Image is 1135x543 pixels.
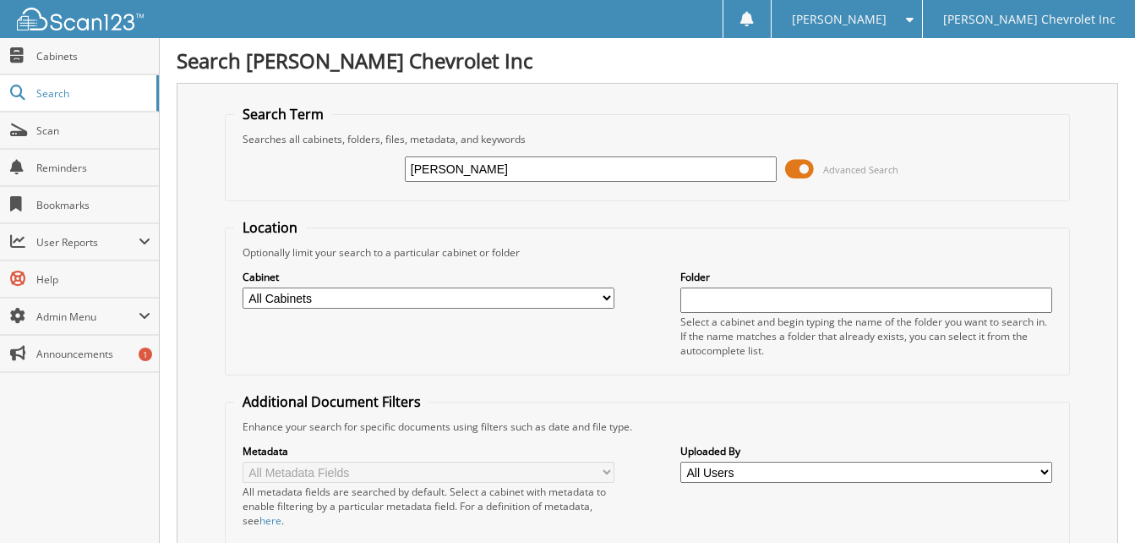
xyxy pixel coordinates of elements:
div: 1 [139,348,152,361]
div: Select a cabinet and begin typing the name of the folder you want to search in. If the name match... [680,315,1052,358]
span: User Reports [36,235,139,250]
legend: Search Term [234,105,332,123]
h1: Search [PERSON_NAME] Chevrolet Inc [177,47,1118,74]
span: Search [36,86,148,101]
div: Enhance your search for specific documents using filters such as date and file type. [234,420,1061,434]
label: Cabinet [243,270,614,284]
label: Folder [680,270,1052,284]
span: [PERSON_NAME] [792,14,887,25]
div: Optionally limit your search to a particular cabinet or folder [234,245,1061,260]
span: [PERSON_NAME] Chevrolet Inc [943,14,1116,25]
span: Cabinets [36,49,150,63]
span: Advanced Search [823,163,898,176]
img: scan123-logo-white.svg [17,8,144,30]
span: Bookmarks [36,198,150,212]
div: All metadata fields are searched by default. Select a cabinet with metadata to enable filtering b... [243,485,614,528]
span: Scan [36,123,150,138]
legend: Additional Document Filters [234,392,429,411]
legend: Location [234,218,306,237]
iframe: Chat Widget [1050,462,1135,543]
span: Announcements [36,347,150,361]
span: Admin Menu [36,310,139,324]
label: Metadata [243,444,614,458]
span: Reminders [36,161,150,175]
span: Help [36,272,150,287]
label: Uploaded By [680,444,1052,458]
a: here [259,513,281,528]
div: Searches all cabinets, folders, files, metadata, and keywords [234,132,1061,146]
